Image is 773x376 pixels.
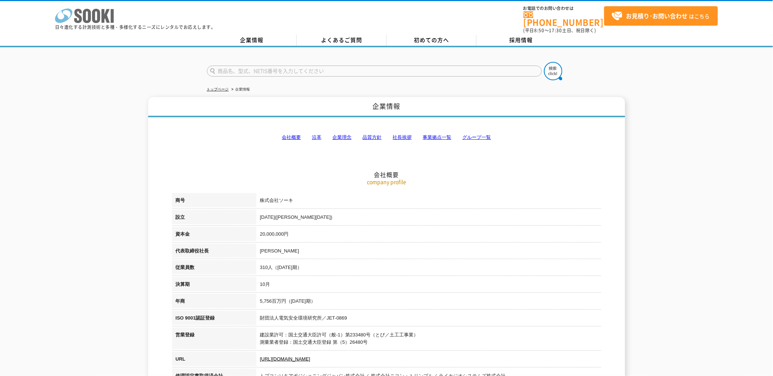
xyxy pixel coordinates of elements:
[363,134,382,140] a: 品質方針
[393,134,412,140] a: 社長挨拶
[260,356,310,362] a: [URL][DOMAIN_NAME]
[172,311,256,328] th: ISO 9001認証登録
[256,193,601,210] td: 株式会社ソーキ
[172,244,256,261] th: 代表取締役社長
[148,97,625,117] h1: 企業情報
[256,210,601,227] td: [DATE]([PERSON_NAME][DATE])
[477,35,566,46] a: 採用情報
[463,134,491,140] a: グループ一覧
[524,11,604,26] a: [PHONE_NUMBER]
[256,294,601,311] td: 5,756百万円（[DATE]期）
[207,66,542,77] input: 商品名、型式、NETIS番号を入力してください
[172,178,601,186] p: company profile
[172,227,256,244] th: 資本金
[207,87,229,91] a: トップページ
[207,35,297,46] a: 企業情報
[256,311,601,328] td: 財団法人電気安全環境研究所／JET-0869
[256,277,601,294] td: 10月
[172,277,256,294] th: 決算期
[387,35,477,46] a: 初めての方へ
[172,210,256,227] th: 設立
[172,294,256,311] th: 年商
[172,260,256,277] th: 従業員数
[333,134,352,140] a: 企業理念
[172,97,601,178] h2: 会社概要
[312,134,322,140] a: 沿革
[626,11,688,20] strong: お見積り･お問い合わせ
[256,260,601,277] td: 310人（[DATE]期）
[524,6,604,11] span: お電話でのお問い合わせは
[604,6,718,26] a: お見積り･お問い合わせはこちら
[256,227,601,244] td: 20,000,000円
[55,25,216,29] p: 日々進化する計測技術と多種・多様化するニーズにレンタルでお応えします。
[172,193,256,210] th: 商号
[414,36,449,44] span: 初めての方へ
[535,27,545,34] span: 8:50
[256,244,601,261] td: [PERSON_NAME]
[297,35,387,46] a: よくあるご質問
[544,62,562,80] img: btn_search.png
[230,86,250,93] li: 企業情報
[256,328,601,352] td: 建設業許可：国土交通大臣許可（般-1）第233480号（とび／土工工事業） 測量業者登録：国土交通大臣登録 第（5）26480号
[524,27,596,34] span: (平日 ～ 土日、祝日除く)
[423,134,452,140] a: 事業拠点一覧
[172,352,256,369] th: URL
[612,11,710,22] span: はこちら
[282,134,301,140] a: 会社概要
[172,328,256,352] th: 営業登録
[549,27,562,34] span: 17:30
